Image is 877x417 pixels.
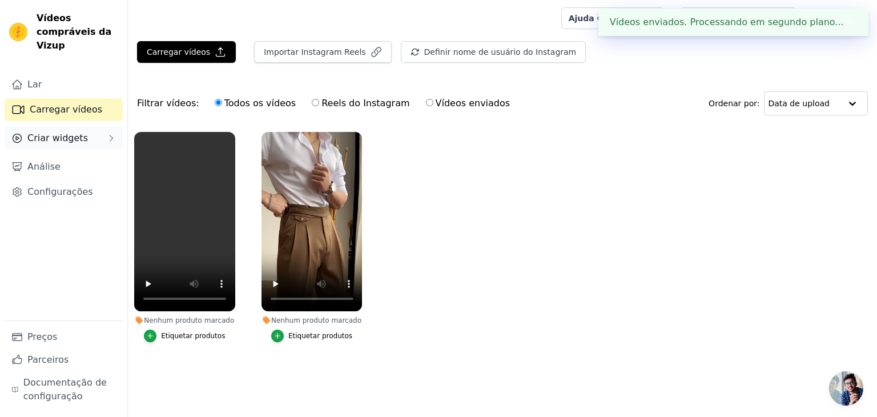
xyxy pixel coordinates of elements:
a: Parceiros [5,348,123,371]
a: Análise [5,155,123,178]
a: Preços [5,326,123,348]
font: Documentação de configuração [23,377,107,402]
font: Importar Instagram Reels [264,47,365,57]
font: Definir nome de usuário do Instagram [424,47,577,57]
font: Configurações [27,186,93,197]
button: Definir nome de usuário do Instagram [401,41,586,63]
font: Lar [27,79,42,90]
font: Todos os vídeos [224,98,296,109]
font: Etiquetar produtos [161,332,225,340]
font: Filtrar vídeos: [137,98,199,109]
input: Vídeos enviados [426,99,433,106]
font: Nenhum produto marcado [144,316,234,324]
a: Demonstração do livro [680,7,797,29]
font: Ajuda Configuração [569,14,657,23]
font: ✖ [847,17,854,27]
font: Análise [27,161,61,172]
font: Criar widgets [27,133,88,143]
button: Carregar vídeos [137,41,236,63]
div: Bate-papo aberto [829,371,863,406]
font: Nenhum produto marcado [271,316,361,324]
button: Fechar [844,15,857,29]
input: Reels do Instagram [312,99,319,106]
font: Carregar vídeos [147,47,210,57]
font: Vídeos enviados. Processando em segundo plano... [610,17,844,27]
font: Carregar vídeos [30,104,102,115]
font: Reels do Instagram [321,98,409,109]
button: Etiquetar produtos [144,330,225,342]
a: Ajuda Configuração [561,7,664,29]
a: Carregar vídeos [5,98,123,121]
font: Parceiros [27,354,69,365]
button: W Wesnora [806,8,868,29]
font: Ordenar por: [709,99,759,108]
a: Lar [5,73,123,96]
a: Documentação de configuração [5,371,123,408]
button: Etiquetar produtos [271,330,352,342]
font: Etiquetar produtos [288,332,352,340]
button: Importar Instagram Reels [254,41,391,63]
button: Criar widgets [5,127,123,150]
font: Preços [27,331,57,342]
img: Visualizar [9,23,27,41]
a: Configurações [5,181,123,203]
font: Vídeos enviados [436,98,510,109]
font: Vídeos compráveis ​​da Vizup [37,13,111,51]
input: Todos os vídeos [215,99,222,106]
